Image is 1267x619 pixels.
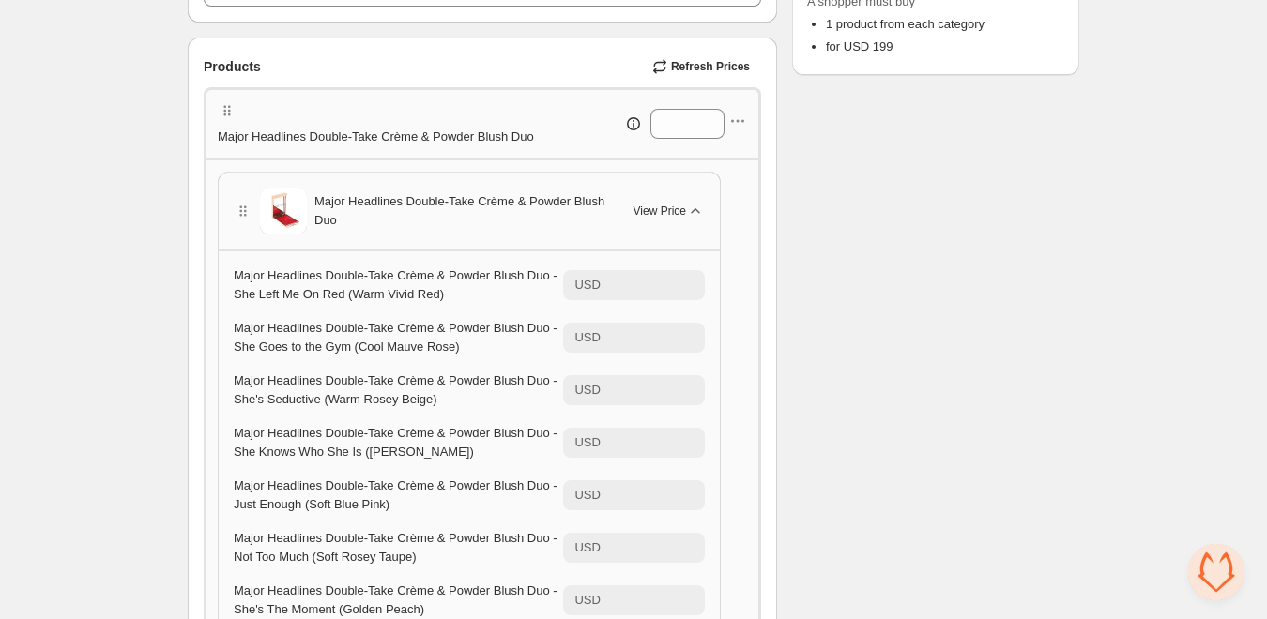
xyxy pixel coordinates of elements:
[671,59,750,74] span: Refresh Prices
[204,57,261,76] span: Products
[574,486,600,505] div: USD
[574,381,600,400] div: USD
[234,478,557,511] span: Major Headlines Double-Take Crème & Powder Blush Duo - Just Enough (Soft Blue Pink)
[826,15,1064,34] li: 1 product from each category
[314,192,611,230] span: Major Headlines Double-Take Crème & Powder Blush Duo
[234,583,557,616] span: Major Headlines Double-Take Crème & Powder Blush Duo - She's The Moment (Golden Peach)
[645,53,761,80] button: Refresh Prices
[574,538,600,557] div: USD
[574,433,600,452] div: USD
[260,188,307,234] img: Major Headlines Double-Take Crème & Powder Blush Duo
[234,531,557,564] span: Major Headlines Double-Take Crème & Powder Blush Duo - Not Too Much (Soft Rosey Taupe)
[633,204,686,219] span: View Price
[826,38,1064,56] li: for USD 199
[218,128,534,146] p: Major Headlines Double-Take Crème & Powder Blush Duo
[1188,544,1244,600] a: Open chat
[574,276,600,294] div: USD
[234,426,557,459] span: Major Headlines Double-Take Crème & Powder Blush Duo - She Knows Who She Is ([PERSON_NAME])
[234,268,557,301] span: Major Headlines Double-Take Crème & Powder Blush Duo - She Left Me On Red (Warm Vivid Red)
[234,373,557,406] span: Major Headlines Double-Take Crème & Powder Blush Duo - She's Seductive (Warm Rosey Beige)
[622,196,716,226] button: View Price
[574,328,600,347] div: USD
[234,321,557,354] span: Major Headlines Double-Take Crème & Powder Blush Duo - She Goes to the Gym (Cool Mauve Rose)
[574,591,600,610] div: USD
